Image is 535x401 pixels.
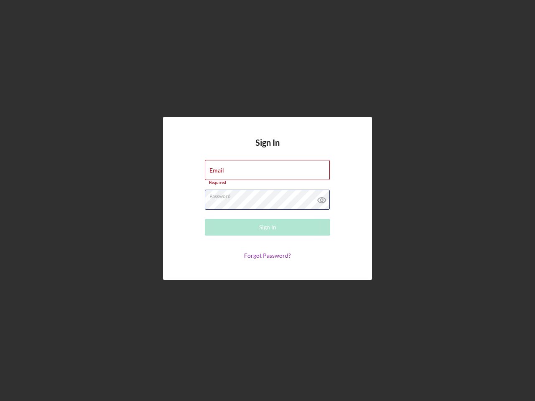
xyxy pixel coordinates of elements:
label: Email [209,167,224,174]
a: Forgot Password? [244,252,291,259]
h4: Sign In [255,138,280,160]
div: Required [205,180,330,185]
label: Password [209,190,330,199]
button: Sign In [205,219,330,236]
div: Sign In [259,219,276,236]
